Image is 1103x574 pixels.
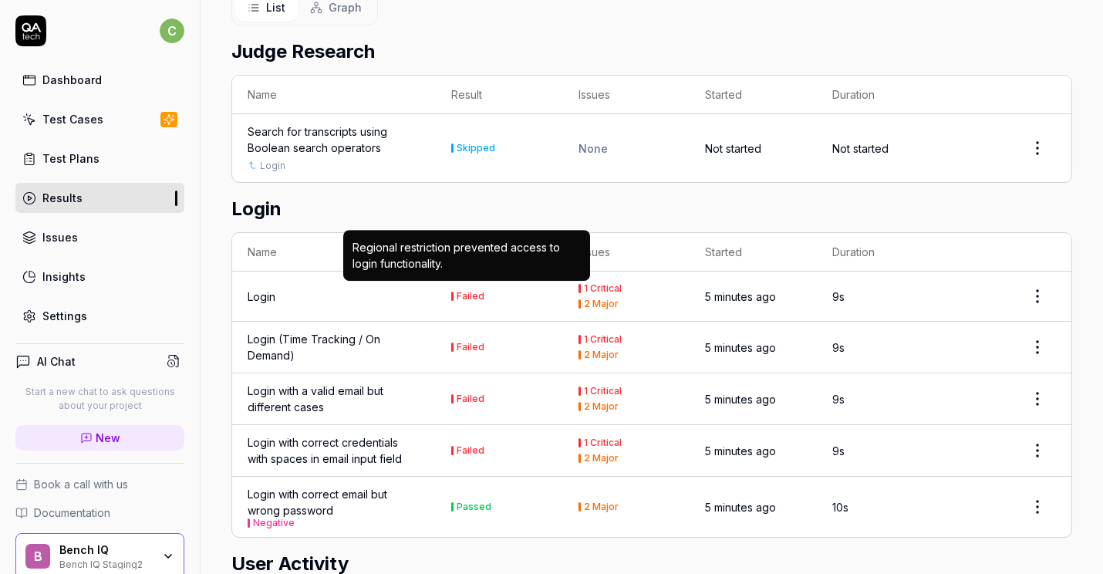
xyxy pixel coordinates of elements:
[832,444,845,458] time: 9s
[42,268,86,285] div: Insights
[42,190,83,206] div: Results
[15,425,184,451] a: New
[15,301,184,331] a: Settings
[817,233,944,272] th: Duration
[34,505,110,521] span: Documentation
[248,434,420,467] a: Login with correct credentials with spaces in email input field
[232,233,436,272] th: Name
[42,111,103,127] div: Test Cases
[584,402,619,411] div: 2 Major
[15,183,184,213] a: Results
[42,229,78,245] div: Issues
[248,331,420,363] a: Login (Time Tracking / On Demand)
[817,114,944,182] td: Not started
[457,292,484,301] div: Failed
[15,104,184,134] a: Test Cases
[563,76,690,114] th: Issues
[248,486,420,528] a: Login with correct email but wrong passwordNegative
[457,446,484,455] div: Failed
[457,343,484,352] div: Failed
[160,19,184,43] span: c
[705,444,776,458] time: 5 minutes ago
[15,222,184,252] a: Issues
[457,394,484,403] div: Failed
[248,383,420,415] a: Login with a valid email but different cases
[59,543,152,557] div: Bench IQ
[705,393,776,406] time: 5 minutes ago
[705,290,776,303] time: 5 minutes ago
[584,284,622,293] div: 1 Critical
[15,476,184,492] a: Book a call with us
[584,438,622,447] div: 1 Critical
[451,339,484,356] button: Failed
[15,143,184,174] a: Test Plans
[260,159,285,173] a: Login
[253,518,295,528] button: Negative
[451,289,484,305] button: Failed
[832,393,845,406] time: 9s
[231,38,1072,66] h2: Judge Research
[578,140,675,157] div: None
[832,501,848,514] time: 10s
[352,239,581,272] div: Regional restriction prevented access to login functionality.
[160,15,184,46] button: c
[15,262,184,292] a: Insights
[248,486,420,528] div: Login with correct email but wrong password
[584,350,619,360] div: 2 Major
[817,76,944,114] th: Duration
[37,353,76,370] h4: AI Chat
[584,502,619,512] div: 2 Major
[15,385,184,413] p: Start a new chat to ask questions about your project
[96,430,120,446] span: New
[690,233,817,272] th: Started
[15,65,184,95] a: Dashboard
[248,123,420,156] a: Search for transcripts using Boolean search operators
[705,341,776,354] time: 5 minutes ago
[690,76,817,114] th: Started
[42,72,102,88] div: Dashboard
[584,335,622,344] div: 1 Critical
[232,76,436,114] th: Name
[34,476,128,492] span: Book a call with us
[584,454,619,463] div: 2 Major
[832,341,845,354] time: 9s
[451,391,484,407] button: Failed
[436,76,563,114] th: Result
[690,114,817,182] td: Not started
[584,387,622,396] div: 1 Critical
[59,557,152,569] div: Bench IQ Staging2
[25,544,50,569] span: B
[15,505,184,521] a: Documentation
[705,501,776,514] time: 5 minutes ago
[832,290,845,303] time: 9s
[42,308,87,324] div: Settings
[457,502,491,512] div: Passed
[451,443,484,459] button: Failed
[584,299,619,309] div: 2 Major
[248,289,275,305] a: Login
[457,143,495,153] div: Skipped
[231,195,1072,223] h2: Login
[42,150,100,167] div: Test Plans
[563,233,690,272] th: Issues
